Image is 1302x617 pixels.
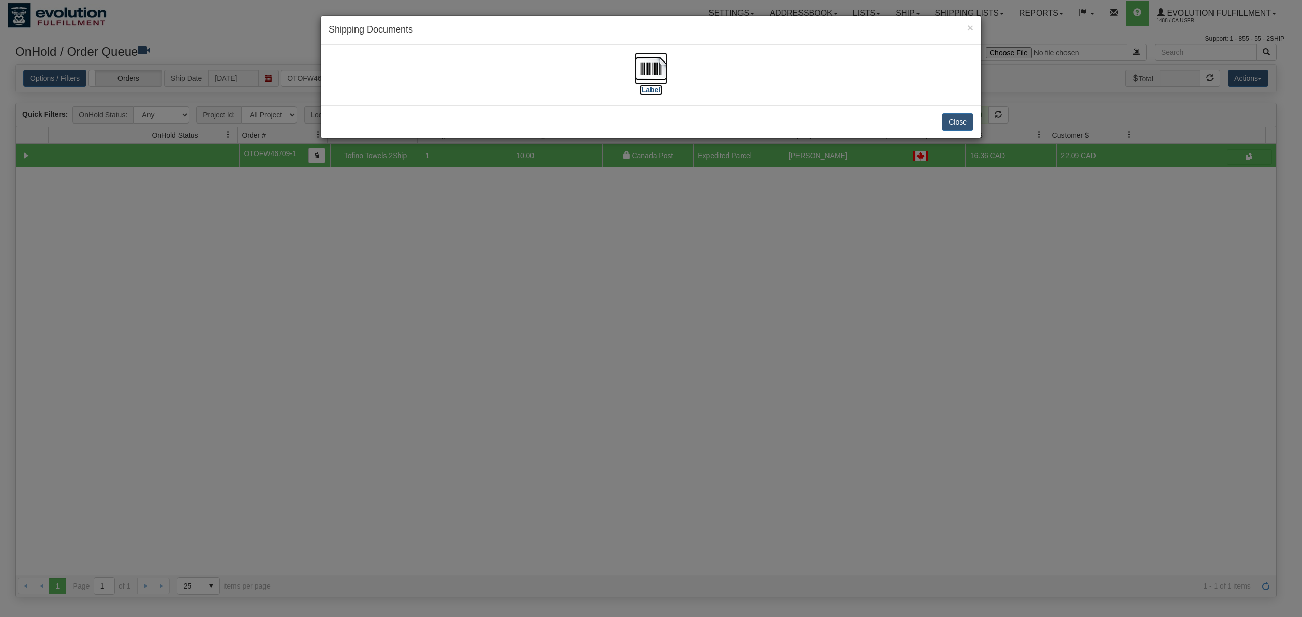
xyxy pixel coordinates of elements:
button: Close [967,22,973,33]
span: × [967,22,973,34]
label: [Label] [639,85,663,95]
button: Close [942,113,973,131]
h4: Shipping Documents [329,23,973,37]
a: [Label] [635,64,667,94]
img: barcode.jpg [635,52,667,85]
